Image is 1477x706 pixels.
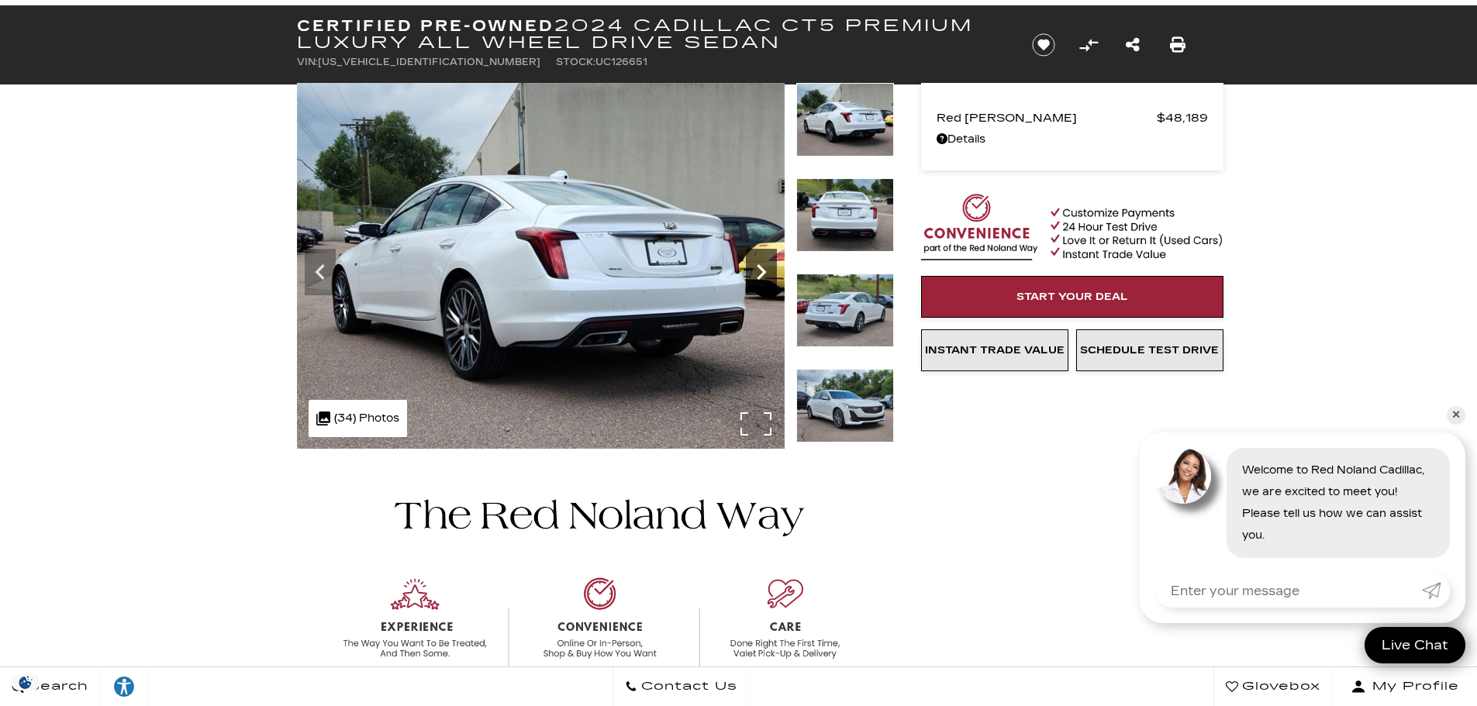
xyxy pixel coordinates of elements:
[297,17,1006,51] h1: 2024 Cadillac CT5 Premium Luxury All Wheel Drive Sedan
[595,57,647,67] span: UC126651
[1213,667,1333,706] a: Glovebox
[1077,33,1100,57] button: Compare Vehicle
[1333,667,1477,706] button: Open user profile menu
[8,674,43,691] img: Opt-Out Icon
[1374,636,1456,654] span: Live Chat
[297,57,318,67] span: VIN:
[101,667,148,706] a: Explore your accessibility options
[1155,448,1211,504] img: Agent profile photo
[796,83,894,157] img: Certified Used 2024 Crystal White Tricoat Cadillac Premium Luxury image 11
[297,16,555,35] strong: Certified Pre-Owned
[1076,329,1223,371] a: Schedule Test Drive
[1155,573,1422,608] input: Enter your message
[637,676,737,697] span: Contact Us
[318,57,540,67] span: [US_VEHICLE_IDENTIFICATION_NUMBER]
[1422,573,1450,608] a: Submit
[796,369,894,443] img: Certified Used 2024 Crystal White Tricoat Cadillac Premium Luxury image 14
[305,249,336,295] div: Previous
[937,129,1208,150] a: Details
[613,667,750,706] a: Contact Us
[24,676,88,697] span: Search
[1170,34,1185,56] a: Print this Certified Pre-Owned 2024 Cadillac CT5 Premium Luxury All Wheel Drive Sedan
[921,329,1068,371] a: Instant Trade Value
[297,83,785,449] img: Certified Used 2024 Crystal White Tricoat Cadillac Premium Luxury image 11
[796,178,894,252] img: Certified Used 2024 Crystal White Tricoat Cadillac Premium Luxury image 12
[925,344,1065,356] span: Instant Trade Value
[1016,291,1128,303] span: Start Your Deal
[101,675,147,698] div: Explore your accessibility options
[1366,676,1459,697] span: My Profile
[1157,107,1208,129] span: $48,189
[937,107,1157,129] span: Red [PERSON_NAME]
[1238,676,1320,697] span: Glovebox
[556,57,595,67] span: Stock:
[921,276,1223,318] a: Start Your Deal
[796,274,894,347] img: Certified Used 2024 Crystal White Tricoat Cadillac Premium Luxury image 13
[309,400,407,437] div: (34) Photos
[1227,448,1450,558] div: Welcome to Red Noland Cadillac, we are excited to meet you! Please tell us how we can assist you.
[8,674,43,691] section: Click to Open Cookie Consent Modal
[937,107,1208,129] a: Red [PERSON_NAME] $48,189
[1365,627,1465,663] a: Live Chat
[1027,33,1061,57] button: Save vehicle
[1126,34,1140,56] a: Share this Certified Pre-Owned 2024 Cadillac CT5 Premium Luxury All Wheel Drive Sedan
[1080,344,1219,356] span: Schedule Test Drive
[746,249,777,295] div: Next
